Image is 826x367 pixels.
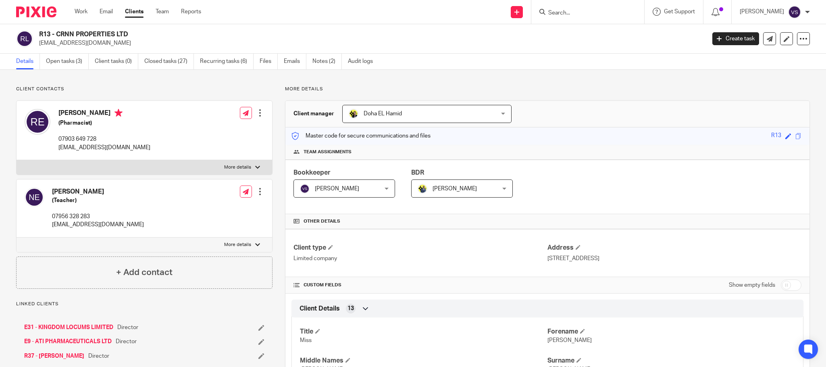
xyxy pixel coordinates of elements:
span: Bookkeeper [293,169,331,176]
div: R13 [771,131,781,141]
a: E9 - ATI PHARMACEUTICALS LTD [24,338,112,346]
h4: + Add contact [116,266,173,279]
a: Notes (2) [312,54,342,69]
h2: R13 - CRNN PROPERTIES LTD [39,30,568,39]
h3: Client manager [293,110,334,118]
label: Show empty fields [729,281,775,289]
h4: Surname [547,357,795,365]
a: Team [156,8,169,16]
span: Team assignments [304,149,352,155]
p: [EMAIL_ADDRESS][DOMAIN_NAME] [58,144,150,152]
p: 07956 328 283 [52,213,144,221]
a: Clients [125,8,144,16]
p: [STREET_ADDRESS] [547,254,801,263]
a: Recurring tasks (6) [200,54,254,69]
span: Director [116,338,137,346]
input: Search [547,10,620,17]
p: Master code for secure communications and files [291,132,431,140]
span: Get Support [664,9,695,15]
h4: [PERSON_NAME] [58,109,150,119]
span: [PERSON_NAME] [547,338,592,343]
a: Client tasks (0) [95,54,138,69]
a: Files [260,54,278,69]
img: svg%3E [16,30,33,47]
a: Open tasks (3) [46,54,89,69]
p: [EMAIL_ADDRESS][DOMAIN_NAME] [39,39,700,47]
a: Reports [181,8,201,16]
img: Doha-Starbridge.jpg [349,109,358,119]
img: svg%3E [788,6,801,19]
p: [PERSON_NAME] [740,8,784,16]
span: Miss [300,338,312,343]
span: Director [117,323,138,332]
span: Other details [304,218,340,225]
img: Pixie [16,6,56,17]
img: svg%3E [25,109,50,135]
h4: [PERSON_NAME] [52,188,144,196]
h4: Forename [547,327,795,336]
span: [PERSON_NAME] [433,186,477,192]
h4: Middle Names [300,357,547,365]
span: [PERSON_NAME] [315,186,359,192]
span: BDR [411,169,424,176]
span: Doha EL Hamid [364,111,402,117]
p: Client contacts [16,86,273,92]
a: Closed tasks (27) [144,54,194,69]
h5: (Pharmacist) [58,119,150,127]
span: 13 [347,304,354,313]
a: Details [16,54,40,69]
h4: Title [300,327,547,336]
i: Primary [114,109,123,117]
img: svg%3E [25,188,44,207]
span: Director [88,352,109,360]
h4: CUSTOM FIELDS [293,282,547,288]
a: E31 - KINGDOM LOCUMS LIMITED [24,323,113,332]
a: R37 - [PERSON_NAME] [24,352,84,360]
p: [EMAIL_ADDRESS][DOMAIN_NAME] [52,221,144,229]
a: Emails [284,54,306,69]
img: svg%3E [300,184,310,194]
a: Email [100,8,113,16]
h4: Client type [293,244,547,252]
p: 07903 649 728 [58,135,150,143]
a: Create task [712,32,759,45]
p: Linked clients [16,301,273,307]
p: Limited company [293,254,547,263]
h5: (Teacher) [52,196,144,204]
p: More details [224,164,251,171]
p: More details [224,242,251,248]
a: Work [75,8,87,16]
img: Dennis-Starbridge.jpg [418,184,427,194]
h4: Address [547,244,801,252]
a: Audit logs [348,54,379,69]
p: More details [285,86,810,92]
span: Client Details [300,304,340,313]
